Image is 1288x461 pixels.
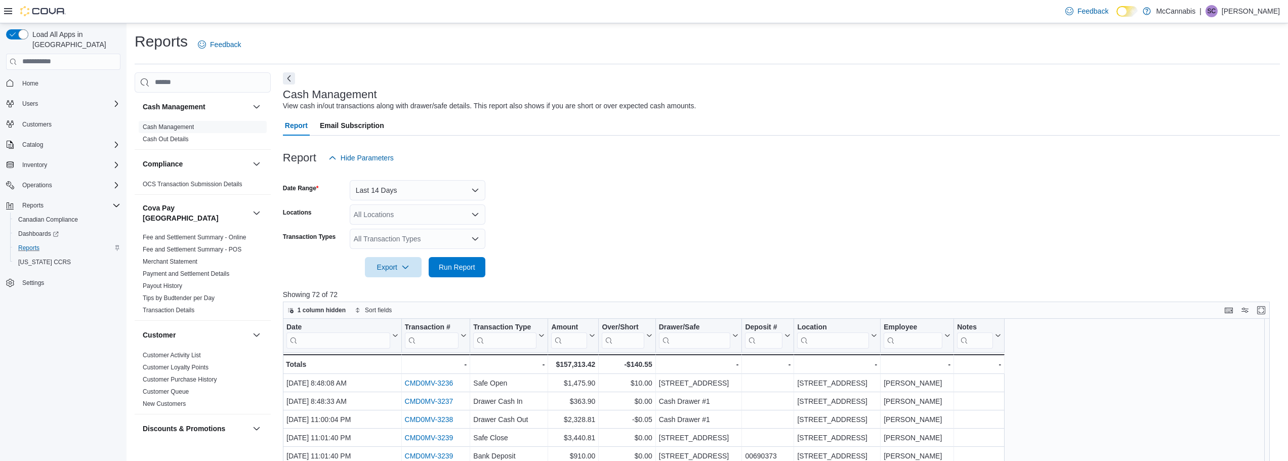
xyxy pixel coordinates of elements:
p: Showing 72 of 72 [283,289,1280,300]
span: Fee and Settlement Summary - POS [143,245,241,254]
button: Operations [18,179,56,191]
div: View cash in/out transactions along with drawer/safe details. This report also shows if you are s... [283,101,696,111]
div: $1,475.90 [551,377,595,389]
div: Drawer/Safe [659,322,731,332]
button: Cova Pay [GEOGRAPHIC_DATA] [251,207,263,219]
button: 1 column hidden [283,304,350,316]
span: Tips by Budtender per Day [143,294,215,302]
button: Sort fields [351,304,396,316]
button: Reports [2,198,124,213]
span: Feedback [210,39,241,50]
a: Feedback [1061,1,1112,21]
button: Export [365,257,422,277]
button: Settings [2,275,124,290]
a: Cash Management [143,123,194,131]
a: Feedback [194,34,245,55]
button: Employee [884,322,950,348]
a: New Customers [143,400,186,407]
button: Catalog [2,138,124,152]
span: Catalog [18,139,120,151]
div: -$0.05 [602,413,652,426]
span: Inventory [22,161,47,169]
label: Transaction Types [283,233,336,241]
span: OCS Transaction Submission Details [143,180,242,188]
div: - [797,358,877,370]
a: CMD0MV-3237 [404,397,453,405]
div: $157,313.42 [551,358,595,370]
h3: Cash Management [143,102,205,112]
span: Inventory [18,159,120,171]
a: Settings [18,277,48,289]
span: Reports [14,242,120,254]
a: Merchant Statement [143,258,197,265]
span: Sort fields [365,306,392,314]
div: [PERSON_NAME] [884,377,950,389]
a: [US_STATE] CCRS [14,256,75,268]
div: Amount [551,322,587,348]
span: Reports [18,244,39,252]
div: [DATE] 11:00:04 PM [286,413,398,426]
h3: Cash Management [283,89,377,101]
a: Customer Activity List [143,352,201,359]
span: Transaction Details [143,306,194,314]
div: - [473,358,545,370]
button: Customer [251,329,263,341]
div: $2,328.81 [551,413,595,426]
a: Payout History [143,282,182,289]
div: Notes [957,322,993,348]
div: $3,440.81 [551,432,595,444]
button: Customers [2,117,124,132]
span: Reports [22,201,44,209]
div: [STREET_ADDRESS] [659,377,739,389]
div: Drawer Cash In [473,395,545,407]
button: Amount [551,322,595,348]
span: Settings [22,279,44,287]
button: Reports [10,241,124,255]
button: Users [2,97,124,111]
a: Tips by Budtender per Day [143,295,215,302]
div: Compliance [135,178,271,194]
h1: Reports [135,31,188,52]
div: - [745,358,791,370]
div: [DATE] 11:01:40 PM [286,432,398,444]
span: Customers [18,118,120,131]
button: Run Report [429,257,485,277]
div: Transaction # [404,322,459,332]
span: Cash Out Details [143,135,189,143]
div: Transaction # URL [404,322,459,348]
span: Dashboards [18,230,59,238]
label: Locations [283,208,312,217]
button: Location [797,322,877,348]
div: Cash Drawer #1 [659,395,739,407]
span: Home [18,77,120,90]
a: Home [18,77,43,90]
a: Customer Loyalty Points [143,364,209,371]
div: $0.00 [602,432,652,444]
a: Payment and Settlement Details [143,270,229,277]
button: Over/Short [602,322,652,348]
button: Cova Pay [GEOGRAPHIC_DATA] [143,203,248,223]
p: | [1199,5,1201,17]
div: Notes [957,322,993,332]
h3: Discounts & Promotions [143,424,225,434]
a: CMD0MV-3239 [404,452,453,460]
span: SC [1208,5,1216,17]
div: - [404,358,467,370]
a: Fee and Settlement Summary - Online [143,234,246,241]
div: Over/Short [602,322,644,348]
div: Employee [884,322,942,348]
div: Deposit # [745,322,782,332]
div: [STREET_ADDRESS] [797,432,877,444]
a: Customers [18,118,56,131]
span: Reports [18,199,120,212]
span: Canadian Compliance [14,214,120,226]
div: Date [286,322,390,332]
div: Cash Management [135,121,271,149]
label: Date Range [283,184,319,192]
span: Customer Queue [143,388,189,396]
div: [DATE] 8:48:33 AM [286,395,398,407]
span: Feedback [1077,6,1108,16]
div: Cash Drawer #1 [659,413,739,426]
